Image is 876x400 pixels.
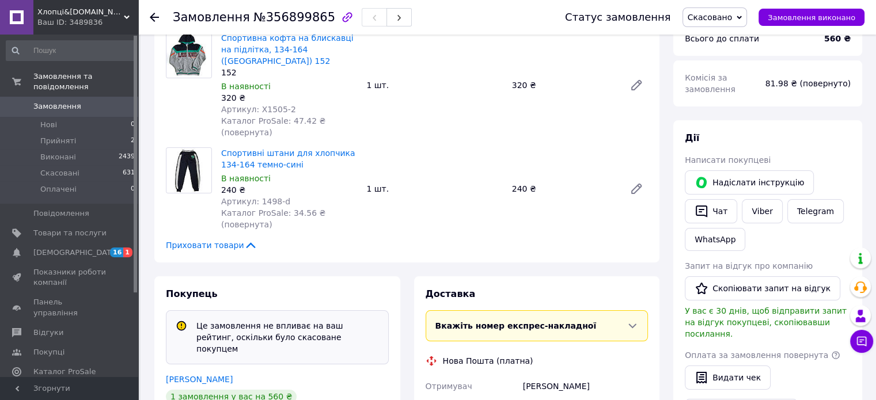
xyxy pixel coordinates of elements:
[787,199,844,223] a: Telegram
[40,120,57,130] span: Нові
[33,208,89,219] span: Повідомлення
[192,320,384,355] div: Це замовлення не впливає на ваш рейтинг, оскільки було скасоване покупцем
[221,33,354,66] a: Спортивна кофта на блискавці на підлітка, 134-164 ([GEOGRAPHIC_DATA]) 152
[166,239,257,251] span: Приховати товари
[110,247,123,257] span: 16
[685,34,759,43] span: Всього до сплати
[685,365,771,390] button: Видати чек
[688,13,733,22] span: Скасовано
[685,261,813,271] span: Запит на відгук про компанію
[221,148,355,169] a: Спортивні штани для хлопчика 134-164 темно-сині
[685,199,737,223] button: Чат
[685,228,745,251] a: WhatsApp
[426,288,476,299] span: Доставка
[33,267,107,288] span: Показники роботи компанії
[362,181,507,197] div: 1 шт.
[824,34,851,43] b: 560 ₴
[33,367,96,377] span: Каталог ProSale
[685,276,840,300] button: Скопіювати запит на відгук
[123,247,132,257] span: 1
[221,82,271,91] span: В наявності
[33,101,81,112] span: Замовлення
[440,355,536,367] div: Нова Пошта (платна)
[221,67,357,78] div: 152
[6,40,136,61] input: Пошук
[37,17,138,28] div: Ваш ID: 3489836
[33,347,65,357] span: Покупці
[221,92,357,104] div: 320 ₴
[166,148,211,193] img: Спортивні штани для хлопчика 134-164 темно-сині
[850,330,873,353] button: Чат з покупцем
[221,184,357,196] div: 240 ₴
[33,71,138,92] span: Замовлення та повідомлення
[221,197,290,206] span: Артикул: 1498-d
[40,136,76,146] span: Прийняті
[131,136,135,146] span: 2
[768,13,855,22] span: Замовлення виконано
[150,12,159,23] div: Повернутися назад
[521,376,650,397] div: [PERSON_NAME]
[33,247,119,258] span: [DEMOGRAPHIC_DATA]
[33,228,107,238] span: Товари та послуги
[507,181,620,197] div: 240 ₴
[685,73,735,94] span: Комісія за замовлення
[742,199,782,223] a: Viber
[625,177,648,200] a: Редагувати
[625,74,648,97] a: Редагувати
[221,116,325,137] span: Каталог ProSale: 47.42 ₴ (повернута)
[426,382,472,391] span: Отримувач
[765,79,851,88] span: 81.98 ₴ (повернуто)
[173,10,250,24] span: Замовлення
[507,77,620,93] div: 320 ₴
[40,168,79,178] span: Скасовані
[221,174,271,183] span: В наявності
[253,10,335,24] span: №356899865
[685,306,847,338] span: У вас є 30 днів, щоб відправити запит на відгук покупцеві, скопіювавши посилання.
[166,375,233,384] a: [PERSON_NAME]
[119,152,135,162] span: 2439
[131,120,135,130] span: 0
[685,170,814,195] button: Надіслати інструкцію
[759,9,864,26] button: Замовлення виконано
[131,184,135,195] span: 0
[362,77,507,93] div: 1 шт.
[685,155,771,165] span: Написати покупцеві
[221,105,296,114] span: Артикул: Х1505-2
[40,152,76,162] span: Виконані
[565,12,671,23] div: Статус замовлення
[685,351,828,360] span: Оплата за замовлення повернута
[37,7,124,17] span: Хлопці&дівчата.ua
[221,208,325,229] span: Каталог ProSale: 34.56 ₴ (повернута)
[166,288,218,299] span: Покупець
[685,132,699,143] span: Дії
[33,297,107,318] span: Панель управління
[33,327,63,338] span: Відгуки
[40,184,77,195] span: Оплачені
[435,321,597,330] span: Вкажіть номер експрес-накладної
[166,33,211,78] img: Спортивна кофта на блискавці на підлітка, 134-164 (Угорщина) 152
[123,168,135,178] span: 631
